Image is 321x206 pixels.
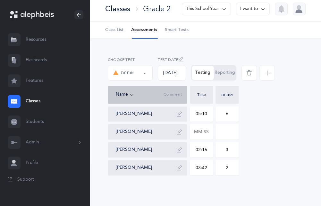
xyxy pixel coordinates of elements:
[113,69,134,77] div: אותיות
[214,66,236,80] button: Reporting
[105,27,123,33] span: Class List
[165,27,189,33] span: Smart Tests
[158,57,186,63] label: Test Date
[116,147,152,153] button: [PERSON_NAME]
[116,129,152,135] button: [PERSON_NAME]
[116,165,152,171] button: [PERSON_NAME]
[191,93,211,97] div: Time
[236,3,270,15] button: I want to
[190,124,213,139] input: MM:SS
[164,92,182,97] span: Comment
[217,93,237,97] div: אותיות
[108,57,153,63] label: Choose test
[108,65,153,81] button: אותיות
[105,4,130,14] div: Classes
[182,3,231,15] button: This School Year
[190,142,213,157] input: MM:SS
[17,176,34,183] span: Support
[143,4,170,14] div: Grade 2
[158,65,186,81] div: [DATE]
[190,107,213,121] input: MM:SS
[190,160,213,175] input: MM:SS
[116,111,152,117] button: [PERSON_NAME]
[116,91,164,98] div: Name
